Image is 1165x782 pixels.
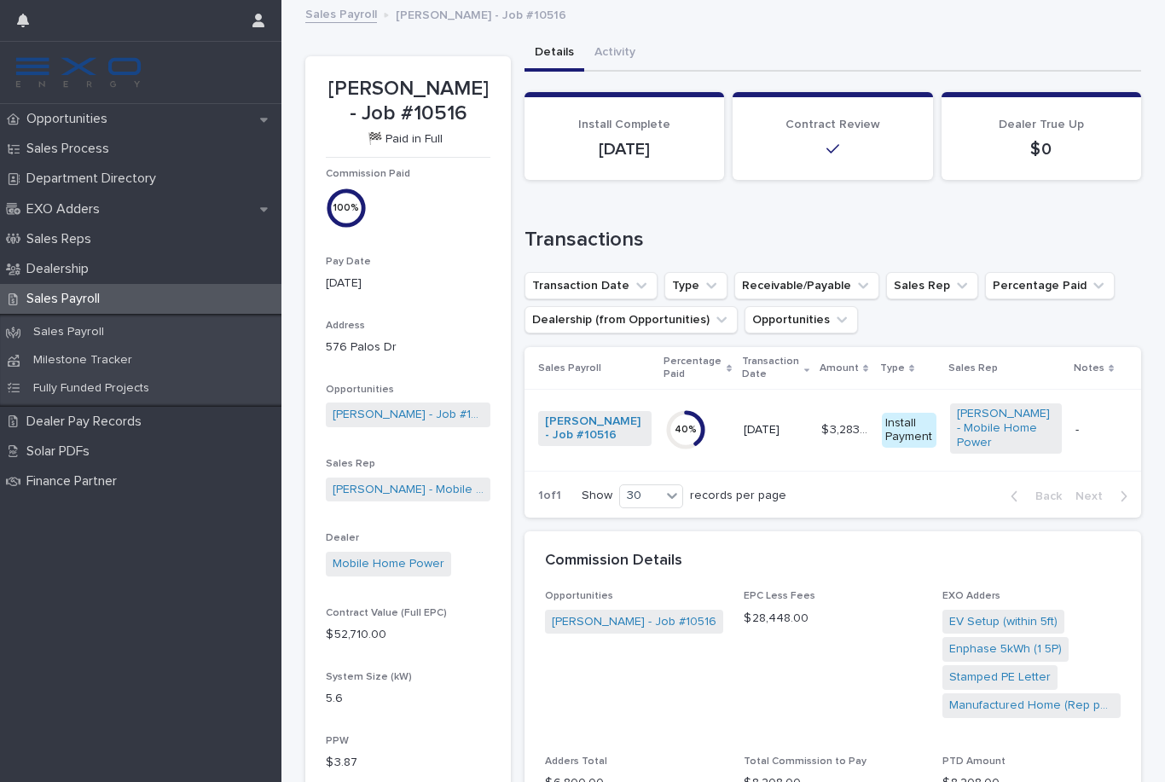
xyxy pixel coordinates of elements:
span: Address [326,321,365,331]
span: Commission Paid [326,169,410,179]
p: $ 3,283.20 [821,420,872,437]
p: Percentage Paid [664,352,722,384]
a: Mobile Home Power [333,555,444,573]
h2: Commission Details [545,552,682,571]
a: EV Setup (within 5ft) [949,613,1058,631]
p: $ 3.87 [326,754,490,772]
button: Receivable/Payable [734,272,879,299]
span: System Size (kW) [326,672,412,682]
button: Back [997,489,1069,504]
span: EXO Adders [942,591,1000,601]
a: [PERSON_NAME] - Mobile Home Power [957,407,1055,449]
p: [DATE] [545,139,704,159]
button: Activity [584,36,646,72]
p: Amount [820,359,859,378]
p: Show [582,489,612,503]
p: Sales Process [20,141,123,157]
p: - [1075,423,1114,437]
span: Install Complete [578,119,670,130]
p: Sales Reps [20,231,105,247]
div: Install Payment [882,413,936,449]
span: PPW [326,736,349,746]
p: 5.6 [326,690,490,708]
p: [DATE] [744,423,808,437]
span: Dealer True Up [999,119,1084,130]
a: [PERSON_NAME] - Job #10516 [333,406,484,424]
a: [PERSON_NAME] - Job #10516 [552,613,716,631]
button: Sales Rep [886,272,978,299]
button: Next [1069,489,1141,504]
p: EXO Adders [20,201,113,217]
p: Fully Funded Projects [20,381,163,396]
p: $ 0 [962,139,1121,159]
p: Dealership [20,261,102,277]
div: 40 % [665,424,706,436]
p: Solar PDFs [20,443,103,460]
h1: Transactions [525,228,1141,252]
button: Percentage Paid [985,272,1115,299]
a: Stamped PE Letter [949,669,1051,686]
p: Dealer Pay Records [20,414,155,430]
p: Department Directory [20,171,170,187]
div: 100 % [326,199,367,217]
p: Milestone Tracker [20,353,146,368]
button: Details [525,36,584,72]
span: Opportunities [326,385,394,395]
p: Sales Payroll [20,325,118,339]
span: Dealer [326,533,359,543]
p: 576 Palos Dr [326,339,490,356]
p: Finance Partner [20,473,130,489]
a: [PERSON_NAME] - Job #10516 [545,414,645,443]
a: Manufactured Home (Rep pays appraisal) [949,697,1114,715]
span: Contract Review [785,119,880,130]
p: $ 28,448.00 [744,610,922,628]
p: records per page [690,489,786,503]
button: Type [664,272,727,299]
p: Sales Payroll [20,291,113,307]
a: Sales Payroll [305,3,377,23]
span: Contract Value (Full EPC) [326,608,447,618]
p: [DATE] [326,275,490,293]
span: Back [1025,490,1062,502]
button: Transaction Date [525,272,658,299]
span: Pay Date [326,257,371,267]
p: [PERSON_NAME] - Job #10516 [396,4,566,23]
button: Dealership (from Opportunities) [525,306,738,333]
p: Sales Payroll [538,359,601,378]
p: 🏁 Paid in Full [326,132,484,147]
button: Opportunities [745,306,858,333]
tr: [PERSON_NAME] - Job #10516 40%[DATE]$ 3,283.20$ 3,283.20 Install Payment[PERSON_NAME] - Mobile Ho... [525,390,1141,471]
span: Opportunities [545,591,613,601]
span: Sales Rep [326,459,375,469]
span: Total Commission to Pay [744,756,867,767]
p: Sales Rep [948,359,998,378]
span: PTD Amount [942,756,1006,767]
a: [PERSON_NAME] - Mobile Home Power [333,481,484,499]
p: Type [880,359,905,378]
span: Adders Total [545,756,607,767]
span: EPC Less Fees [744,591,815,601]
p: 1 of 1 [525,475,575,517]
span: Next [1075,490,1113,502]
p: Transaction Date [742,352,799,384]
p: Notes [1074,359,1104,378]
p: [PERSON_NAME] - Job #10516 [326,77,490,126]
div: 30 [620,487,661,505]
p: Opportunities [20,111,121,127]
a: Enphase 5kWh (1 5P) [949,640,1062,658]
img: FKS5r6ZBThi8E5hshIGi [14,55,143,90]
p: $ 52,710.00 [326,626,490,644]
